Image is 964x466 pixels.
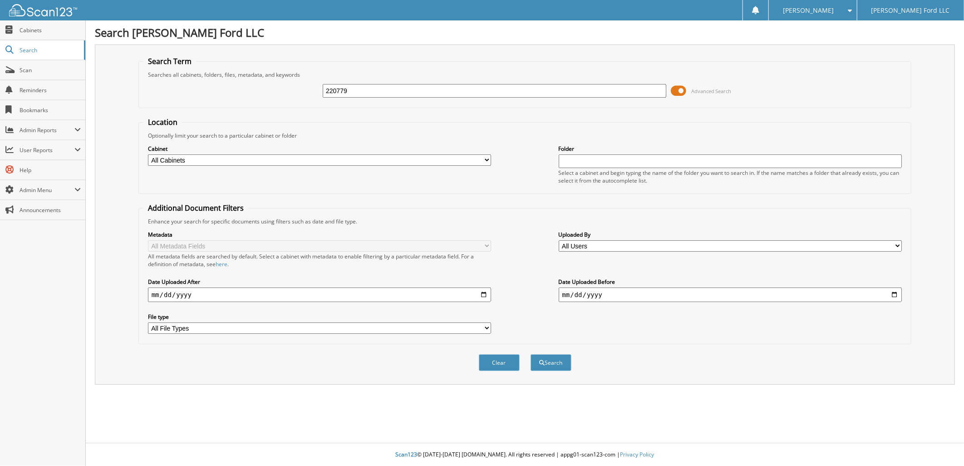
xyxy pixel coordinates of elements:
[20,206,81,214] span: Announcements
[20,186,74,194] span: Admin Menu
[143,71,907,79] div: Searches all cabinets, folders, files, metadata, and keywords
[216,260,227,268] a: here
[9,4,77,16] img: scan123-logo-white.svg
[559,145,902,153] label: Folder
[148,313,492,321] label: File type
[559,231,902,238] label: Uploaded By
[148,145,492,153] label: Cabinet
[20,46,79,54] span: Search
[143,56,196,66] legend: Search Term
[783,8,834,13] span: [PERSON_NAME]
[396,451,418,458] span: Scan123
[148,278,492,286] label: Date Uploaded After
[559,169,902,184] div: Select a cabinet and begin typing the name of the folder you want to search in. If the name match...
[20,66,81,74] span: Scan
[620,451,654,458] a: Privacy Policy
[143,132,907,139] div: Optionally limit your search to a particular cabinet or folder
[20,86,81,94] span: Reminders
[531,354,571,371] button: Search
[20,166,81,174] span: Help
[559,288,902,302] input: end
[20,106,81,114] span: Bookmarks
[95,25,955,40] h1: Search [PERSON_NAME] Ford LLC
[148,253,492,268] div: All metadata fields are searched by default. Select a cabinet with metadata to enable filtering b...
[143,218,907,225] div: Enhance your search for specific documents using filters such as date and file type.
[20,26,81,34] span: Cabinets
[691,88,732,94] span: Advanced Search
[86,444,964,466] div: © [DATE]-[DATE] [DOMAIN_NAME]. All rights reserved | appg01-scan123-com |
[143,203,248,213] legend: Additional Document Filters
[559,278,902,286] label: Date Uploaded Before
[148,231,492,238] label: Metadata
[143,117,182,127] legend: Location
[871,8,950,13] span: [PERSON_NAME] Ford LLC
[20,146,74,154] span: User Reports
[919,422,964,466] iframe: Chat Widget
[479,354,520,371] button: Clear
[148,288,492,302] input: start
[20,126,74,134] span: Admin Reports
